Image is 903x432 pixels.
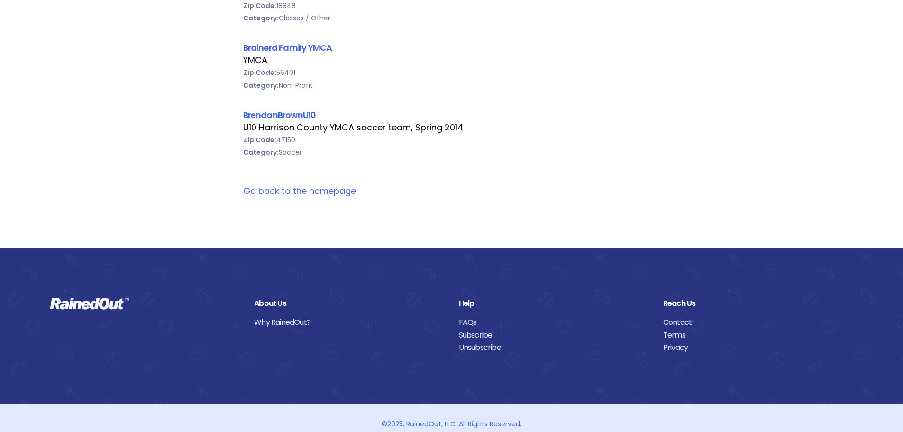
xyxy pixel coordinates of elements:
b: Category: [243,147,279,157]
b: Category: [243,13,279,23]
div: Reach Us [663,297,853,310]
b: Zip Code: [243,68,276,77]
div: 47150 [243,134,660,146]
a: Subscribe [459,329,649,341]
b: Zip Code: [243,1,276,10]
div: 56401 [243,66,660,79]
div: YMCA [243,54,660,66]
a: Go back to the homepage [243,185,356,197]
a: Unsubscribe [459,341,649,354]
a: Contact [663,316,853,329]
a: Brainerd Family YMCA [243,42,332,54]
a: Terms [663,329,853,341]
a: FAQs [459,316,649,329]
div: Classes / Other [243,12,660,24]
div: Soccer [243,146,660,158]
b: Category: [243,81,279,90]
b: Zip Code: [243,135,276,145]
div: About Us [254,297,444,310]
div: Non-Profit [243,79,660,92]
a: BrendanBrownU10 [243,109,316,121]
div: U10 Harrison County YMCA soccer team, Spring 2014 [243,121,660,134]
div: Help [459,297,649,310]
div: Brainerd Family YMCA [243,41,660,54]
a: Privacy [663,341,853,354]
a: Why RainedOut? [254,316,444,329]
div: BrendanBrownU10 [243,109,660,121]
